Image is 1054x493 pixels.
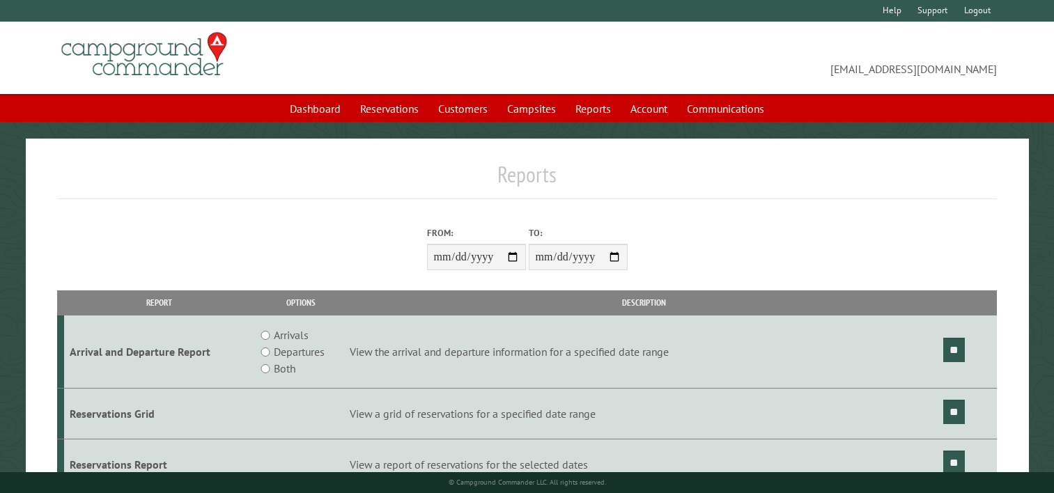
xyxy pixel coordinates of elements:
[64,315,255,389] td: Arrival and Departure Report
[255,290,348,315] th: Options
[348,439,941,490] td: View a report of reservations for the selected dates
[64,290,255,315] th: Report
[430,95,496,122] a: Customers
[499,95,564,122] a: Campsites
[449,478,606,487] small: © Campground Commander LLC. All rights reserved.
[281,95,349,122] a: Dashboard
[348,315,941,389] td: View the arrival and departure information for a specified date range
[352,95,427,122] a: Reservations
[57,27,231,81] img: Campground Commander
[64,389,255,439] td: Reservations Grid
[427,226,526,240] label: From:
[527,38,998,77] span: [EMAIL_ADDRESS][DOMAIN_NAME]
[679,95,773,122] a: Communications
[57,161,997,199] h1: Reports
[64,439,255,490] td: Reservations Report
[567,95,619,122] a: Reports
[529,226,628,240] label: To:
[622,95,676,122] a: Account
[274,343,325,360] label: Departures
[274,327,309,343] label: Arrivals
[274,360,295,377] label: Both
[348,389,941,439] td: View a grid of reservations for a specified date range
[348,290,941,315] th: Description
